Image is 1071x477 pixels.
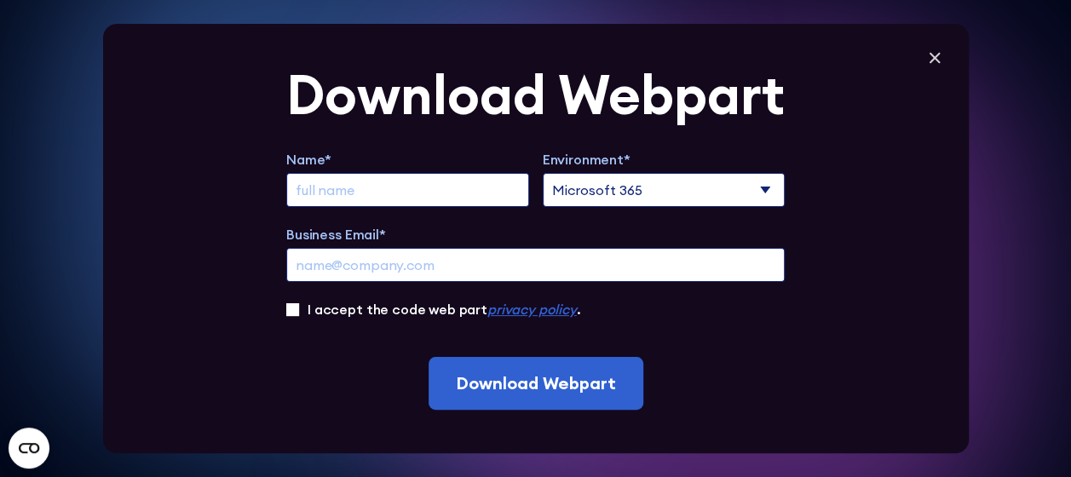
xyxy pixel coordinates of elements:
[543,149,786,170] label: Environment*
[286,67,785,122] div: Download Webpart
[764,279,1071,477] iframe: Chat Widget
[286,248,785,282] input: name@company.com
[286,173,529,207] input: full name
[9,428,49,468] button: Open CMP widget
[286,67,785,410] form: Extend Trial
[286,224,785,244] label: Business Email*
[308,299,580,319] label: I accept the code web part .
[487,301,577,318] a: privacy policy
[429,357,643,410] input: Download Webpart
[286,149,529,170] label: Name*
